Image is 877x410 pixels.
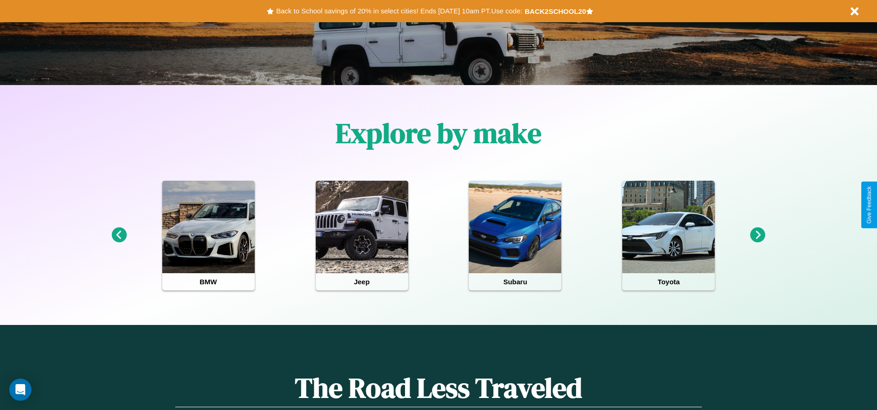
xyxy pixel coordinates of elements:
[9,379,31,401] div: Open Intercom Messenger
[622,273,715,290] h4: Toyota
[162,273,255,290] h4: BMW
[316,273,408,290] h4: Jeep
[525,7,586,15] b: BACK2SCHOOL20
[175,369,701,407] h1: The Road Less Traveled
[274,5,524,18] button: Back to School savings of 20% in select cities! Ends [DATE] 10am PT.Use code:
[469,273,561,290] h4: Subaru
[866,186,872,224] div: Give Feedback
[336,114,541,152] h1: Explore by make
